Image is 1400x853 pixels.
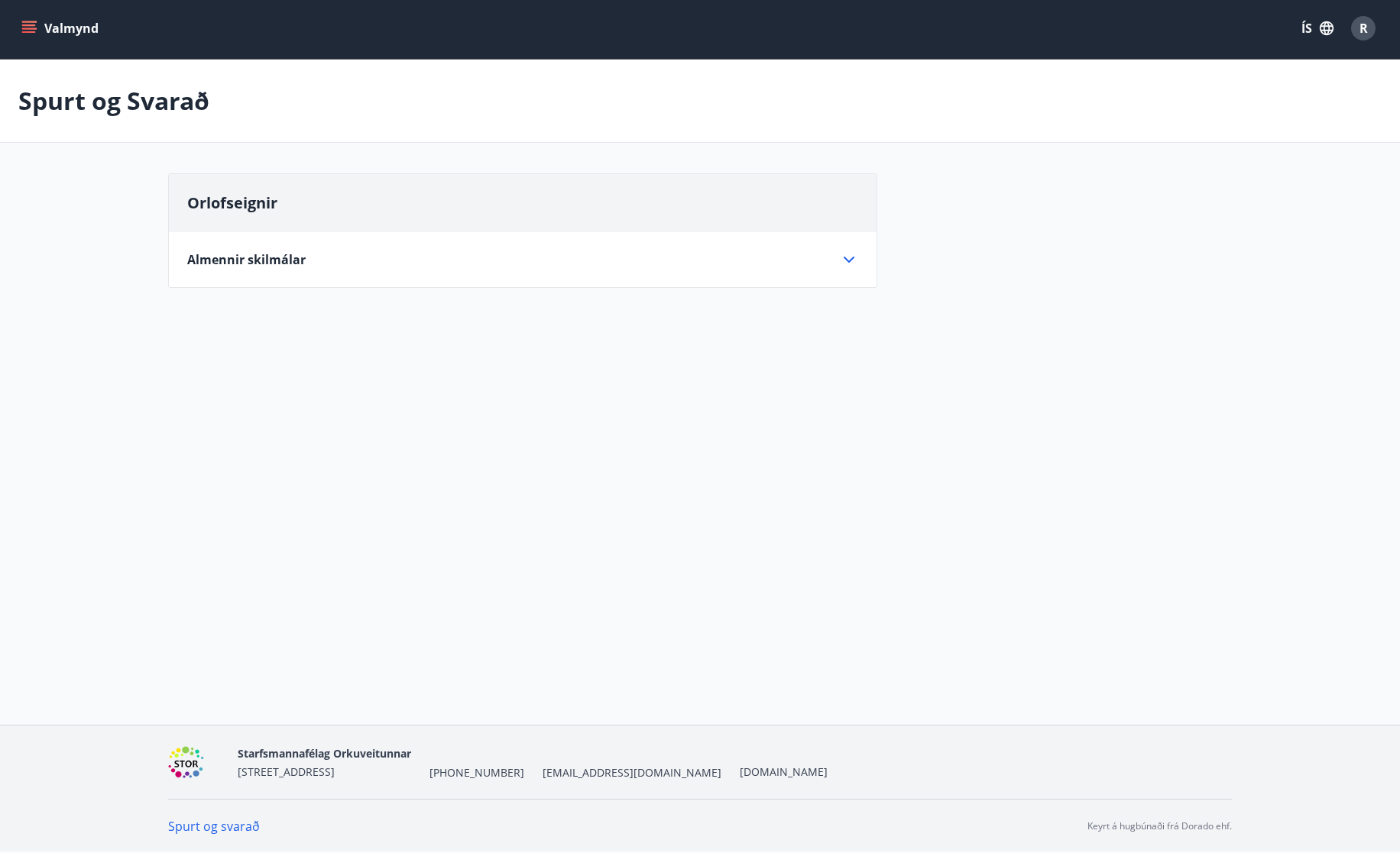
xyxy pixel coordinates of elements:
[429,765,524,780] span: [PHONE_NUMBER]
[18,15,105,42] button: menu
[1087,819,1232,833] p: Keyrt á hugbúnaði frá Dorado ehf.
[238,764,335,779] span: [STREET_ADDRESS]
[168,818,260,835] a: Spurt og svarað
[187,251,306,268] span: Almennir skilmálar
[1293,15,1342,42] button: ÍS
[187,250,858,269] div: Almennir skilmálar
[543,765,721,780] span: [EMAIL_ADDRESS][DOMAIN_NAME]
[740,764,828,779] a: [DOMAIN_NAME]
[1359,20,1368,37] span: R
[187,192,277,213] span: Orlofseignir
[168,746,225,779] img: 6gDcfMXiVBXXG0H6U6eM60D7nPrsl9g1x4qDF8XG.png
[18,84,209,118] p: Spurt og Svarað
[1345,10,1382,47] button: R
[238,746,411,761] span: Starfsmannafélag Orkuveitunnar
